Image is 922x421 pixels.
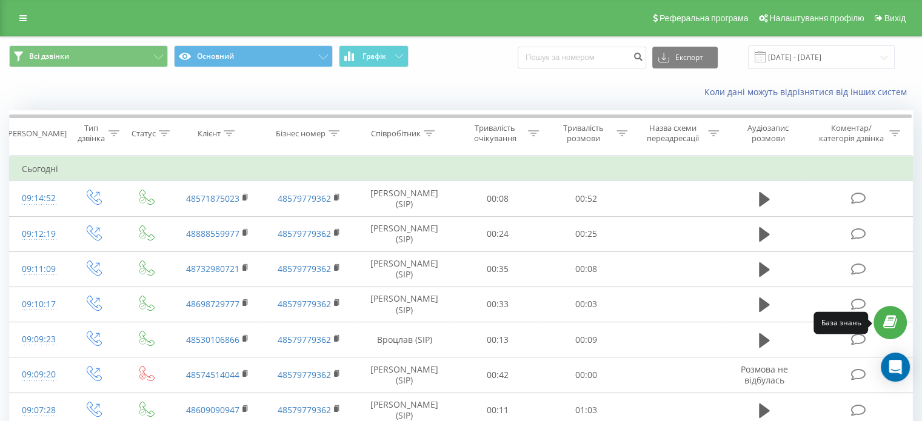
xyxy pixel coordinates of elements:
[22,363,54,386] div: 09:09:20
[355,357,454,393] td: [PERSON_NAME] (SIP)
[22,328,54,351] div: 09:09:23
[355,181,454,216] td: [PERSON_NAME] (SIP)
[542,181,630,216] td: 00:52
[542,357,630,393] td: 00:00
[186,334,239,345] a: 48530106866
[815,123,886,144] div: Коментар/категорія дзвінка
[198,128,221,139] div: Клієнт
[132,128,156,139] div: Статус
[704,86,913,98] a: Коли дані можуть відрізнятися вiд інших систем
[186,263,239,274] a: 48732980721
[821,317,861,328] div: База знань
[454,181,542,216] td: 00:08
[76,123,105,144] div: Тип дзвінка
[741,363,788,386] span: Розмова не відбулась
[276,128,326,139] div: Бізнес номер
[542,251,630,287] td: 00:08
[10,157,913,181] td: Сьогодні
[881,353,910,382] div: Open Intercom Messenger
[371,128,421,139] div: Співробітник
[542,322,630,357] td: 00:09
[454,251,542,287] td: 00:35
[454,216,542,251] td: 00:24
[465,123,526,144] div: Тривалість очікування
[355,322,454,357] td: Вроцлав (SIP)
[769,13,864,23] span: Налаштування профілю
[542,287,630,322] td: 00:03
[733,123,804,144] div: Аудіозапис розмови
[278,193,331,204] a: 48579779362
[186,404,239,416] a: 48609090947
[518,47,646,68] input: Пошук за номером
[29,51,69,61] span: Всі дзвінки
[186,228,239,239] a: 48888559977
[278,228,331,239] a: 48579779362
[278,404,331,416] a: 48579779362
[186,298,239,310] a: 48698729777
[454,322,542,357] td: 00:13
[355,216,454,251] td: [PERSON_NAME] (SIP)
[5,128,67,139] div: [PERSON_NAME]
[186,369,239,380] a: 48574514044
[641,123,705,144] div: Назва схеми переадресації
[9,45,168,67] button: Всі дзвінки
[186,193,239,204] a: 48571875023
[355,251,454,287] td: [PERSON_NAME] (SIP)
[22,293,54,316] div: 09:10:17
[652,47,718,68] button: Експорт
[278,334,331,345] a: 48579779362
[355,287,454,322] td: [PERSON_NAME] (SIP)
[454,357,542,393] td: 00:42
[278,263,331,274] a: 48579779362
[22,257,54,281] div: 09:11:09
[362,52,386,61] span: Графік
[174,45,333,67] button: Основний
[884,13,906,23] span: Вихід
[454,287,542,322] td: 00:33
[22,222,54,246] div: 09:12:19
[553,123,613,144] div: Тривалість розмови
[278,369,331,380] a: 48579779362
[542,216,630,251] td: 00:25
[22,187,54,210] div: 09:14:52
[339,45,409,67] button: Графік
[660,13,749,23] span: Реферальна програма
[278,298,331,310] a: 48579779362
